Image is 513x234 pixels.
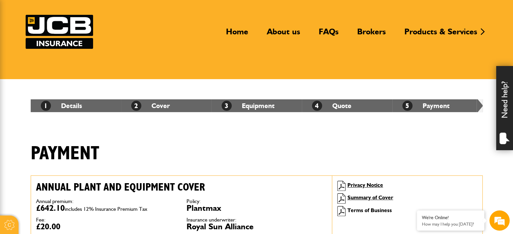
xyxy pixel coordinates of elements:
span: 1 [41,101,51,111]
dd: Royal Sun Alliance [187,223,327,231]
dd: £20.00 [36,223,176,231]
div: Chat with us now [35,38,113,46]
span: 4 [312,101,322,111]
p: How may I help you today? [422,222,479,227]
h1: Payment [31,142,99,165]
input: Enter your phone number [9,102,123,117]
a: Privacy Notice [347,182,383,188]
dt: Policy: [187,199,327,204]
h2: Annual plant and equipment cover [36,181,327,194]
a: About us [262,27,305,42]
dt: Insurance underwriter: [187,217,327,223]
a: 3Equipment [222,102,275,110]
span: 2 [131,101,141,111]
input: Enter your last name [9,62,123,77]
div: We're Online! [422,215,479,221]
div: Minimize live chat window [111,3,127,20]
span: 5 [402,101,412,111]
em: Start Chat [92,183,122,192]
a: Terms of Business [347,207,392,213]
dt: Annual premium: [36,199,176,204]
li: Payment [392,99,483,112]
img: d_20077148190_company_1631870298795_20077148190 [11,37,28,47]
dt: Fee: [36,217,176,223]
textarea: Type your message and hit 'Enter' [9,122,123,177]
img: JCB Insurance Services logo [26,15,93,49]
a: 2Cover [131,102,170,110]
a: Products & Services [399,27,482,42]
a: Brokers [352,27,391,42]
dd: Plantmax [187,204,327,212]
dd: £642.10 [36,204,176,212]
a: 1Details [41,102,82,110]
a: JCB Insurance Services [26,15,93,49]
span: 3 [222,101,232,111]
div: Need help? [496,66,513,150]
span: includes 12% Insurance Premium Tax [65,206,147,212]
a: Home [221,27,253,42]
a: Summary of Cover [347,194,393,201]
a: FAQs [314,27,344,42]
input: Enter your email address [9,82,123,97]
a: 4Quote [312,102,351,110]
